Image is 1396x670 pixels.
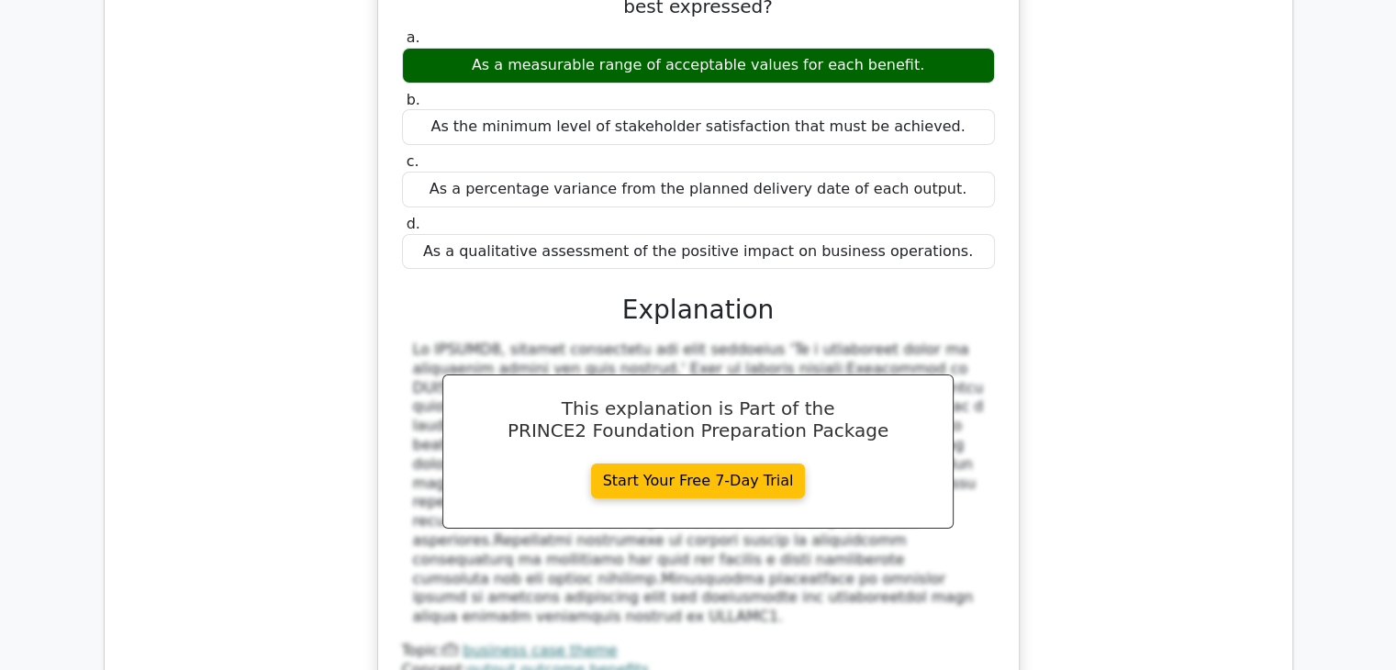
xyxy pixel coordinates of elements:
[402,172,995,207] div: As a percentage variance from the planned delivery date of each output.
[402,48,995,84] div: As a measurable range of acceptable values for each benefit.
[407,152,419,170] span: c.
[413,341,984,627] div: Lo IPSUMD8, sitamet consectetu adi elit seddoeius 'Te i utlaboreet dolor ma aliquaenim admini ven...
[407,91,420,108] span: b.
[463,642,617,659] a: business case theme
[407,28,420,46] span: a.
[402,109,995,145] div: As the minimum level of stakeholder satisfaction that must be achieved.
[413,295,984,326] h3: Explanation
[402,234,995,270] div: As a qualitative assessment of the positive impact on business operations.
[402,642,995,661] div: Topic:
[591,463,806,498] a: Start Your Free 7-Day Trial
[407,215,420,232] span: d.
